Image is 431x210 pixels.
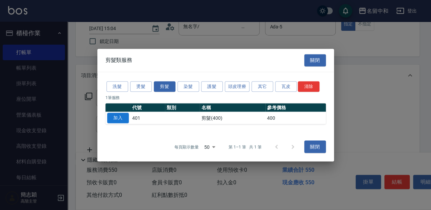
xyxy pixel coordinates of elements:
[106,81,128,92] button: 洗髮
[130,103,165,112] th: 代號
[130,112,165,124] td: 401
[200,112,265,124] td: 剪髮(400)
[304,141,326,153] button: 關閉
[304,54,326,67] button: 關閉
[252,81,273,92] button: 其它
[201,138,218,156] div: 50
[105,57,133,64] span: 剪髮類服務
[275,81,297,92] button: 瓦皮
[265,112,326,124] td: 400
[200,103,265,112] th: 名稱
[130,81,152,92] button: 燙髮
[177,81,199,92] button: 染髮
[298,81,319,92] button: 清除
[225,81,250,92] button: 頭皮理療
[105,94,326,100] p: 1 筆服務
[229,144,261,150] p: 第 1–1 筆 共 1 筆
[174,144,199,150] p: 每頁顯示數量
[201,81,223,92] button: 護髮
[165,103,200,112] th: 類別
[265,103,326,112] th: 參考價格
[154,81,175,92] button: 剪髮
[107,113,129,123] button: 加入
